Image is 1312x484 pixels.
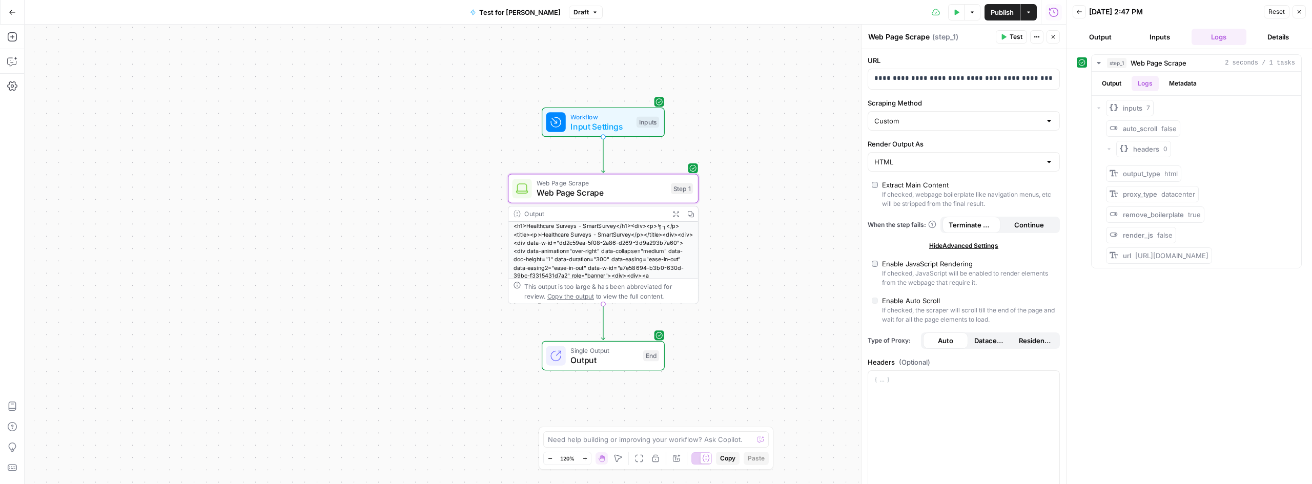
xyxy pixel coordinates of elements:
[569,6,603,19] button: Draft
[932,32,958,42] span: ( step_1 )
[1013,332,1058,349] button: Residential
[882,296,940,306] div: Enable Auto Scroll
[1188,211,1201,219] span: true
[1132,76,1159,91] button: Logs
[868,32,930,42] textarea: Web Page Scrape
[508,174,699,304] div: Web Page ScrapeWeb Page ScrapeStep 1Output<h1>Healthcare Surveys - SmartSurvey</h1><div><p>’╗┐</p...
[560,454,575,462] span: 120%
[1135,251,1208,260] span: [URL][DOMAIN_NAME]
[1123,103,1142,113] span: inputs
[938,335,953,346] span: Auto
[1157,231,1173,239] span: false
[1123,170,1160,178] span: output_type
[872,182,878,188] input: Extract Main ContentIf checked, webpage boilerplate like navigation menus, etc will be stripped f...
[508,108,699,137] div: WorkflowInput SettingsInputs
[1116,141,1171,157] button: headers0
[1106,100,1154,116] button: inputs7
[537,187,666,199] span: Web Page Scrape
[882,269,1056,287] div: If checked, JavaScript will be enabled to render elements from the webpage that require it.
[1161,190,1195,198] span: datacenter
[1132,29,1187,45] button: Inputs
[573,8,589,17] span: Draft
[949,220,994,230] span: Terminate Workflow
[1268,7,1285,16] span: Reset
[524,209,665,219] div: Output
[748,454,765,463] span: Paste
[1123,190,1157,198] span: proxy_type
[1000,217,1058,233] button: Continue
[1073,29,1128,45] button: Output
[570,354,638,366] span: Output
[720,454,735,463] span: Copy
[479,7,561,17] span: Test for [PERSON_NAME]
[874,116,1041,126] input: Custom
[1123,251,1131,260] span: url
[1092,72,1301,268] div: 2 seconds / 1 tasks
[868,98,1060,108] label: Scraping Method
[1014,220,1044,230] span: Continue
[1163,76,1203,91] button: Metadata
[874,157,1041,167] input: HTML
[996,30,1027,44] button: Test
[882,180,949,190] div: Extract Main Content
[524,281,693,301] div: This output is too large & has been abbreviated for review. to view the full content.
[868,357,1060,367] label: Headers
[974,335,1007,346] span: Datacenter
[601,137,605,173] g: Edge from start to step_1
[537,178,666,188] span: Web Page Scrape
[968,332,1013,349] button: Datacenter
[899,357,930,367] span: (Optional)
[1107,58,1126,68] span: step_1
[1133,144,1159,154] span: headers
[985,4,1020,20] button: Publish
[1123,231,1153,239] span: render_js
[671,183,693,194] div: Step 1
[1131,58,1186,68] span: Web Page Scrape
[1225,58,1295,68] span: 2 seconds / 1 tasks
[882,306,1056,324] div: If checked, the scraper will scroll till the end of the page and wait for all the page elements t...
[1123,211,1184,219] span: remove_boilerplate
[637,117,659,128] div: Inputs
[868,55,1060,66] label: URL
[601,304,605,340] g: Edge from step_1 to end
[547,292,594,300] span: Copy the output
[1092,55,1301,71] button: 2 seconds / 1 tasks
[570,112,631,121] span: Workflow
[508,341,699,371] div: Single OutputOutputEnd
[1019,335,1052,346] span: Residential
[868,336,917,345] span: Type of Proxy:
[872,261,878,267] input: Enable JavaScript RenderingIf checked, JavaScript will be enabled to render elements from the web...
[716,452,740,465] button: Copy
[1192,29,1247,45] button: Logs
[1161,124,1177,133] span: false
[1264,5,1289,18] button: Reset
[882,190,1056,208] div: If checked, webpage boilerplate like navigation menus, etc will be stripped from the final result.
[1123,124,1157,133] span: auto_scroll
[570,345,638,355] span: Single Output
[872,298,878,304] input: Enable Auto ScrollIf checked, the scraper will scroll till the end of the page and wait for all t...
[1250,29,1306,45] button: Details
[744,452,769,465] button: Paste
[1096,76,1127,91] button: Output
[1163,144,1167,154] span: 0
[643,350,659,362] div: End
[929,241,998,250] span: Hide Advanced Settings
[991,7,1014,17] span: Publish
[570,120,631,133] span: Input Settings
[1146,103,1150,113] span: 7
[882,259,973,269] div: Enable JavaScript Rendering
[868,139,1060,149] label: Render Output As
[1164,170,1178,178] span: html
[868,220,936,229] a: When the step fails:
[1010,32,1022,41] span: Test
[464,4,567,20] button: Test for [PERSON_NAME]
